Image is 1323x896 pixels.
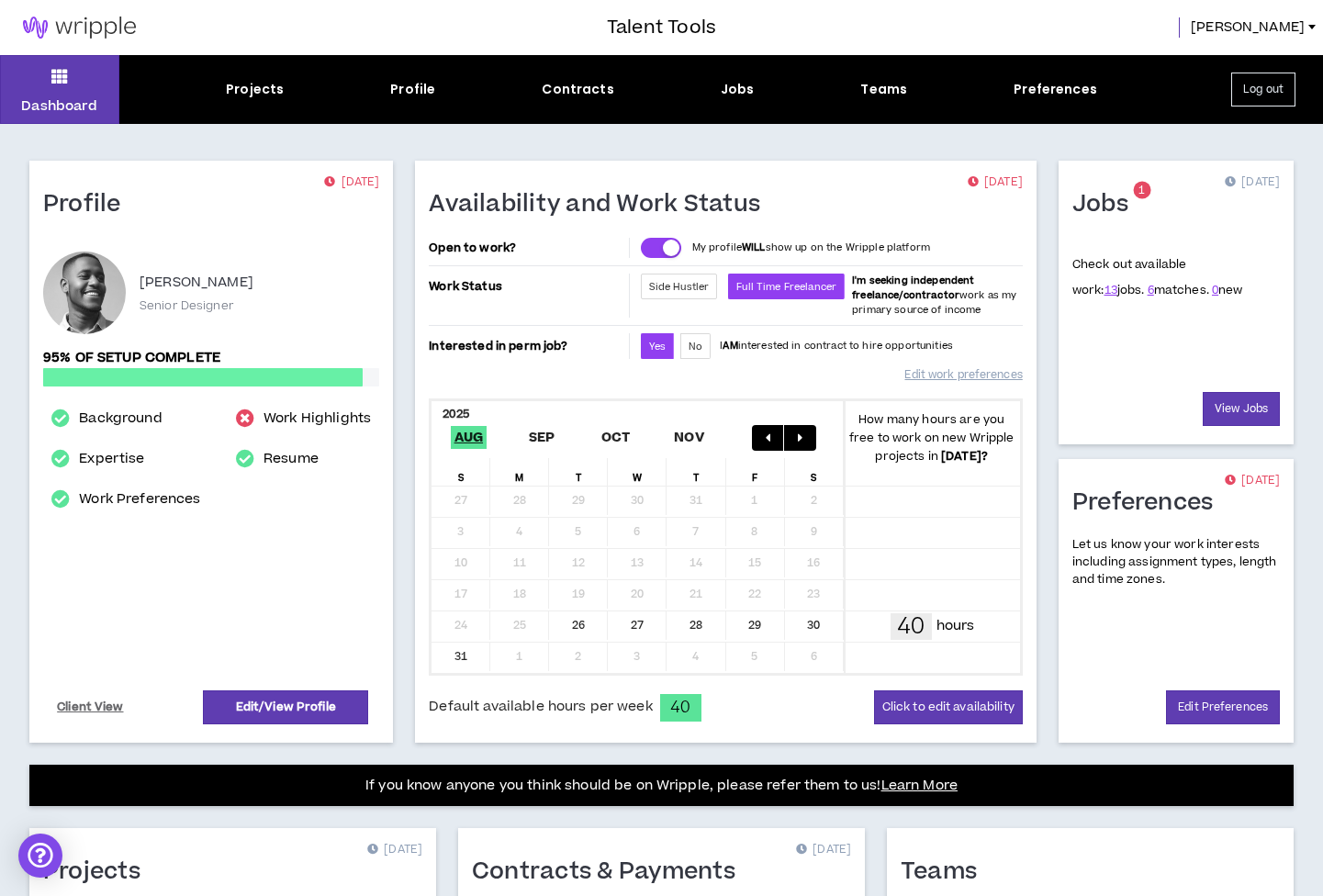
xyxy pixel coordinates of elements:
[140,272,253,294] p: [PERSON_NAME]
[904,359,1022,391] a: Edit work preferences
[598,426,634,449] span: Oct
[1072,256,1243,298] p: Check out available work:
[54,691,127,723] a: Client View
[443,406,469,422] b: 2025
[1212,282,1243,298] span: new
[429,333,624,359] p: Interested in perm job?
[1212,282,1218,298] a: 0
[723,339,737,353] strong: AM
[1148,282,1209,298] span: matches.
[226,80,284,99] div: Projects
[726,458,785,486] div: F
[785,458,844,486] div: S
[1166,690,1280,724] a: Edit Preferences
[525,426,559,449] span: Sep
[79,448,144,470] a: Expertise
[542,80,613,99] div: Contracts
[18,834,62,878] div: Open Intercom Messenger
[721,80,755,99] div: Jobs
[549,458,608,486] div: T
[43,348,379,368] p: 95% of setup complete
[689,340,702,353] span: No
[263,408,371,430] a: Work Highlights
[43,252,126,334] div: Neil M.
[1072,536,1280,589] p: Let us know your work interests including assignment types, length and time zones.
[1072,190,1142,219] h1: Jobs
[720,339,953,353] p: I interested in contract to hire opportunities
[852,274,1016,317] span: work as my primary source of income
[881,776,958,795] a: Learn More
[1104,282,1117,298] a: 13
[742,241,766,254] strong: WILL
[451,426,488,449] span: Aug
[472,857,749,887] h1: Contracts & Payments
[203,690,368,724] a: Edit/View Profile
[968,174,1023,192] p: [DATE]
[79,488,200,510] a: Work Preferences
[649,280,710,294] span: Side Hustler
[852,274,974,302] b: I'm seeking independent freelance/contractor
[796,841,851,859] p: [DATE]
[1133,182,1150,199] sup: 1
[429,190,774,219] h1: Availability and Work Status
[1014,80,1097,99] div: Preferences
[140,297,234,314] p: Senior Designer
[1072,488,1228,518] h1: Preferences
[365,775,958,797] p: If you know anyone you think should be on Wripple, please refer them to us!
[670,426,708,449] span: Nov
[874,690,1023,724] button: Click to edit availability
[901,857,991,887] h1: Teams
[324,174,379,192] p: [DATE]
[432,458,490,486] div: S
[43,857,154,887] h1: Projects
[844,410,1020,465] p: How many hours are you free to work on new Wripple projects in
[367,841,422,859] p: [DATE]
[429,241,624,255] p: Open to work?
[1191,17,1305,38] span: [PERSON_NAME]
[649,340,666,353] span: Yes
[429,274,624,299] p: Work Status
[1231,73,1295,106] button: Log out
[1104,282,1145,298] span: jobs.
[390,80,435,99] div: Profile
[79,408,162,430] a: Background
[667,458,725,486] div: T
[1138,183,1145,198] span: 1
[490,458,549,486] div: M
[608,458,667,486] div: W
[263,448,319,470] a: Resume
[43,190,135,219] h1: Profile
[21,96,97,116] p: Dashboard
[1203,392,1280,426] a: View Jobs
[692,241,930,255] p: My profile show up on the Wripple platform
[1225,174,1280,192] p: [DATE]
[936,616,975,636] p: hours
[1225,472,1280,490] p: [DATE]
[941,448,988,465] b: [DATE] ?
[429,697,652,717] span: Default available hours per week
[1148,282,1154,298] a: 6
[607,14,716,41] h3: Talent Tools
[860,80,907,99] div: Teams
